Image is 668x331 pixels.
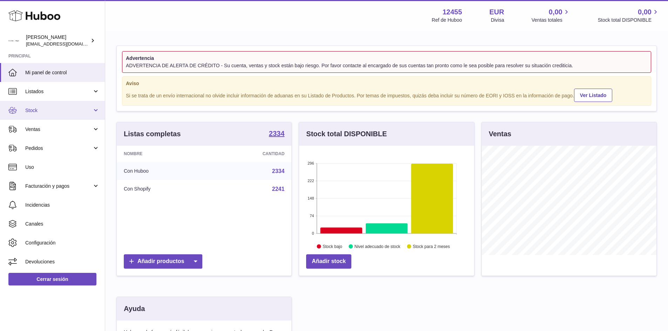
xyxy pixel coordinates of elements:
a: 2334 [272,168,285,174]
text: 148 [308,196,314,201]
span: Devoluciones [25,258,100,265]
text: Stock para 2 meses [413,244,450,249]
span: Configuración [25,240,100,246]
strong: EUR [490,7,504,17]
h3: Ayuda [124,304,145,313]
strong: 12455 [443,7,462,17]
div: ADVERTENCIA DE ALERTA DE CRÉDITO - Su cuenta, ventas y stock están bajo riesgo. Por favor contact... [126,62,647,69]
span: Ventas totales [532,17,571,23]
td: Con Huboo [117,162,210,180]
strong: Advertencia [126,55,647,62]
td: Con Shopify [117,180,210,198]
div: Ref de Huboo [432,17,462,23]
th: Nombre [117,146,210,162]
text: 222 [308,179,314,183]
text: 74 [310,214,314,218]
span: Stock total DISPONIBLE [598,17,660,23]
text: Nivel adecuado de stock [355,244,401,249]
th: Cantidad [210,146,292,162]
img: pedidos@glowrias.com [8,35,19,46]
span: 0,00 [638,7,652,17]
h3: Stock total DISPONIBLE [306,129,387,139]
h3: Listas completas [124,129,181,139]
span: Mi panel de control [25,69,100,76]
span: Facturación y pagos [25,183,92,189]
span: [EMAIL_ADDRESS][DOMAIN_NAME] [26,41,103,47]
a: 0,00 Ventas totales [532,7,571,23]
a: Añadir productos [124,254,202,269]
a: Añadir stock [306,254,351,269]
a: 2241 [272,186,285,192]
a: Cerrar sesión [8,273,96,285]
strong: Aviso [126,80,647,87]
text: 0 [312,232,314,236]
span: Ventas [25,126,92,133]
span: Stock [25,107,92,114]
span: Canales [25,221,100,227]
span: Incidencias [25,202,100,208]
div: [PERSON_NAME] [26,34,89,47]
div: Si se trata de un envío internacional no olvide incluir información de aduanas en su Listado de P... [126,88,647,102]
a: Ver Listado [574,89,612,102]
div: Divisa [491,17,504,23]
span: 0,00 [549,7,562,17]
a: 2334 [269,130,285,138]
span: Pedidos [25,145,92,152]
a: 0,00 Stock total DISPONIBLE [598,7,660,23]
strong: 2334 [269,130,285,137]
span: Uso [25,164,100,171]
span: Listados [25,88,92,95]
h3: Ventas [489,129,511,139]
text: Stock bajo [323,244,342,249]
text: 296 [308,161,314,166]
